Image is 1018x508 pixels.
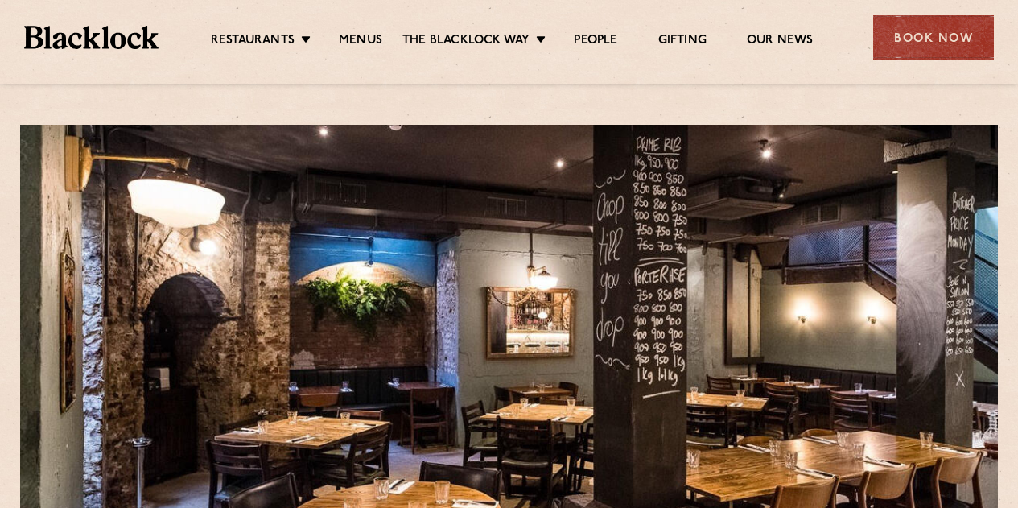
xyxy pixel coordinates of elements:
[873,15,994,60] div: Book Now
[402,33,530,51] a: The Blacklock Way
[339,33,382,51] a: Menus
[658,33,707,51] a: Gifting
[574,33,617,51] a: People
[211,33,295,51] a: Restaurants
[24,26,159,48] img: BL_Textured_Logo-footer-cropped.svg
[747,33,814,51] a: Our News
